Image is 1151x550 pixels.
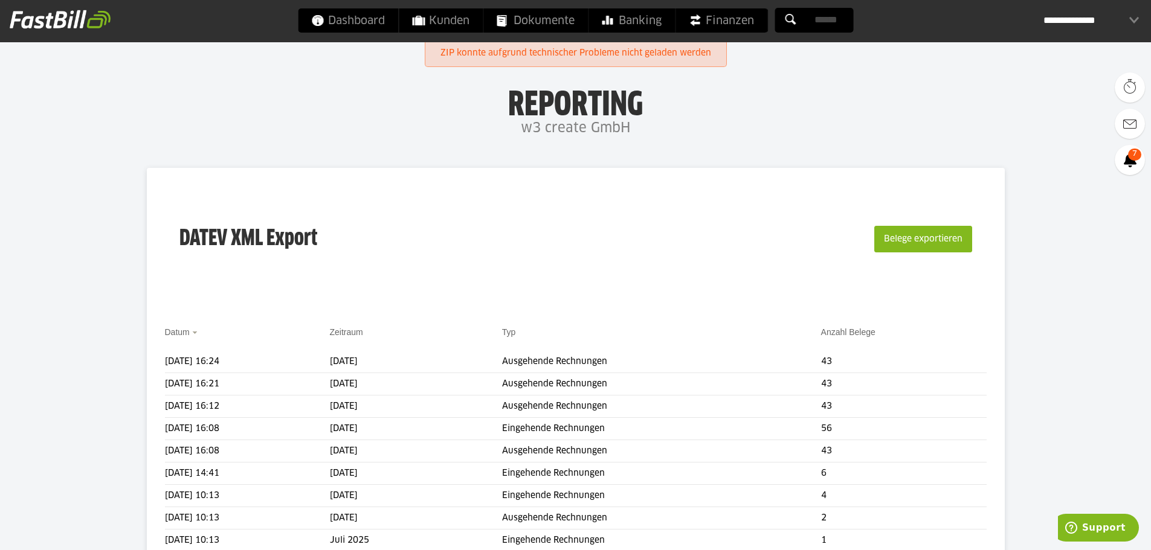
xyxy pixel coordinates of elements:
[821,395,987,418] td: 43
[330,507,502,529] td: [DATE]
[502,351,821,373] td: Ausgehende Rechnungen
[165,440,330,462] td: [DATE] 16:08
[330,327,363,337] a: Zeitraum
[165,373,330,395] td: [DATE] 16:21
[502,418,821,440] td: Eingehende Rechnungen
[330,395,502,418] td: [DATE]
[412,8,469,33] span: Kunden
[121,85,1030,117] h1: Reporting
[440,42,711,65] a: ZIP konnte aufgrund technischer Probleme nicht geladen werden
[821,440,987,462] td: 43
[502,395,821,418] td: Ausgehende Rechnungen
[502,485,821,507] td: Eingehende Rechnungen
[602,8,662,33] span: Banking
[330,485,502,507] td: [DATE]
[502,327,516,337] a: Typ
[165,327,190,337] a: Datum
[1058,514,1139,544] iframe: Öffnet ein Widget, in dem Sie weitere Informationen finden
[821,485,987,507] td: 4
[502,462,821,485] td: Eingehende Rechnungen
[298,8,398,33] a: Dashboard
[1128,149,1141,161] span: 7
[821,327,875,337] a: Anzahl Belege
[689,8,754,33] span: Finanzen
[1115,145,1145,175] a: 7
[821,418,987,440] td: 56
[330,418,502,440] td: [DATE]
[821,507,987,529] td: 2
[330,440,502,462] td: [DATE]
[311,8,385,33] span: Dashboard
[165,485,330,507] td: [DATE] 10:13
[165,395,330,418] td: [DATE] 16:12
[874,226,972,252] button: Belege exportieren
[179,200,317,278] h3: DATEV XML Export
[330,351,502,373] td: [DATE]
[165,462,330,485] td: [DATE] 14:41
[165,418,330,440] td: [DATE] 16:08
[821,351,987,373] td: 43
[502,373,821,395] td: Ausgehende Rechnungen
[821,462,987,485] td: 6
[675,8,767,33] a: Finanzen
[330,462,502,485] td: [DATE]
[165,507,330,529] td: [DATE] 10:13
[192,331,200,334] img: sort_desc.gif
[497,8,575,33] span: Dokumente
[165,351,330,373] td: [DATE] 16:24
[330,373,502,395] td: [DATE]
[502,440,821,462] td: Ausgehende Rechnungen
[821,373,987,395] td: 43
[399,8,483,33] a: Kunden
[502,507,821,529] td: Ausgehende Rechnungen
[10,10,111,29] img: fastbill_logo_white.png
[588,8,675,33] a: Banking
[483,8,588,33] a: Dokumente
